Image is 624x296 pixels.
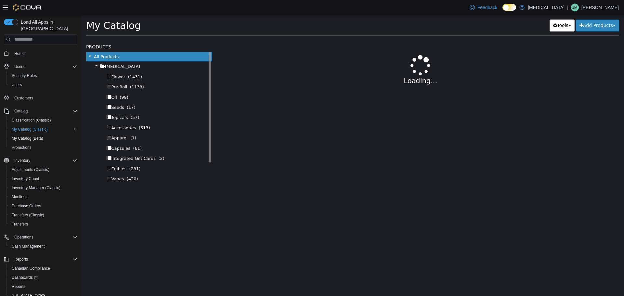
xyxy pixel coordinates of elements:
span: Dashboards [9,274,77,281]
a: Inventory Manager (Classic) [9,184,63,192]
span: My Catalog (Beta) [9,135,77,142]
span: Security Roles [9,72,77,80]
button: Transfers [6,220,80,229]
span: (61) [52,131,60,136]
a: My Catalog (Classic) [9,125,50,133]
button: Users [6,80,80,89]
button: Inventory Manager (Classic) [6,183,80,192]
a: Adjustments (Classic) [9,166,52,174]
span: Integrated Gift Cards [30,141,74,146]
p: [MEDICAL_DATA] [528,4,565,11]
button: Customers [1,93,80,103]
span: Manifests [12,194,28,199]
span: Edibles [30,151,45,156]
span: Load All Apps in [GEOGRAPHIC_DATA] [18,19,77,32]
span: JM [572,4,578,11]
span: Customers [12,94,77,102]
button: Reports [6,282,80,291]
span: Inventory Manager (Classic) [9,184,77,192]
a: Manifests [9,193,31,201]
span: Operations [14,235,33,240]
a: Promotions [9,144,34,151]
span: Security Roles [12,73,37,78]
span: All Products [13,39,37,44]
button: Adjustments (Classic) [6,165,80,174]
span: Inventory Count [9,175,77,183]
p: [PERSON_NAME] [581,4,619,11]
button: Inventory [1,156,80,165]
span: (57) [49,100,58,105]
span: (17) [45,90,54,95]
button: Canadian Compliance [6,264,80,273]
span: My Catalog (Classic) [9,125,77,133]
a: Dashboards [9,274,40,281]
span: Classification (Classic) [9,116,77,124]
p: Loading... [160,61,519,71]
span: Seeds [30,90,43,95]
span: [MEDICAL_DATA] [24,49,59,54]
button: Operations [12,233,36,241]
span: Oil [30,80,35,85]
span: Reports [12,284,25,289]
span: (1) [49,121,55,125]
span: Dashboards [12,275,38,280]
span: Manifests [9,193,77,201]
span: Users [12,82,22,87]
span: Adjustments (Classic) [12,167,49,172]
span: Promotions [9,144,77,151]
a: My Catalog (Beta) [9,135,46,142]
span: Cash Management [12,244,45,249]
span: (281) [48,151,59,156]
button: Operations [1,233,80,242]
span: Vapes [30,161,43,166]
span: Users [9,81,77,89]
a: Canadian Compliance [9,264,53,272]
span: Catalog [14,109,28,114]
a: Cash Management [9,242,47,250]
button: Home [1,49,80,58]
a: Dashboards [6,273,80,282]
span: Flower [30,59,44,64]
span: Transfers (Classic) [12,212,44,218]
button: Inventory Count [6,174,80,183]
span: Pre-Roll [30,70,46,74]
span: Purchase Orders [9,202,77,210]
span: Cash Management [9,242,77,250]
button: Cash Management [6,242,80,251]
span: Reports [9,283,77,290]
button: My Catalog (Beta) [6,134,80,143]
img: Cova [13,4,42,11]
button: Classification (Classic) [6,116,80,125]
a: Users [9,81,24,89]
button: Reports [12,255,31,263]
span: My Catalog (Classic) [12,127,48,132]
button: Transfers (Classic) [6,211,80,220]
h5: Products [5,28,131,36]
button: Users [12,63,27,71]
a: Reports [9,283,28,290]
a: Security Roles [9,72,39,80]
span: Home [12,49,77,58]
span: Apparel [30,121,46,125]
span: Users [14,64,24,69]
button: Security Roles [6,71,80,80]
a: Home [12,50,27,58]
span: Inventory Manager (Classic) [12,185,60,190]
button: Manifests [6,192,80,201]
span: Customers [14,96,33,101]
a: Inventory Count [9,175,42,183]
span: (1431) [47,59,61,64]
span: Reports [12,255,77,263]
button: Inventory [12,157,33,164]
button: Add Products [495,5,538,17]
span: Inventory [14,158,30,163]
span: Reports [14,257,28,262]
button: Catalog [12,107,30,115]
div: Joel Moore [571,4,579,11]
button: Users [1,62,80,71]
span: Inventory Count [12,176,39,181]
span: Purchase Orders [12,203,41,209]
span: Transfers [12,222,28,227]
span: Classification (Classic) [12,118,51,123]
span: Operations [12,233,77,241]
